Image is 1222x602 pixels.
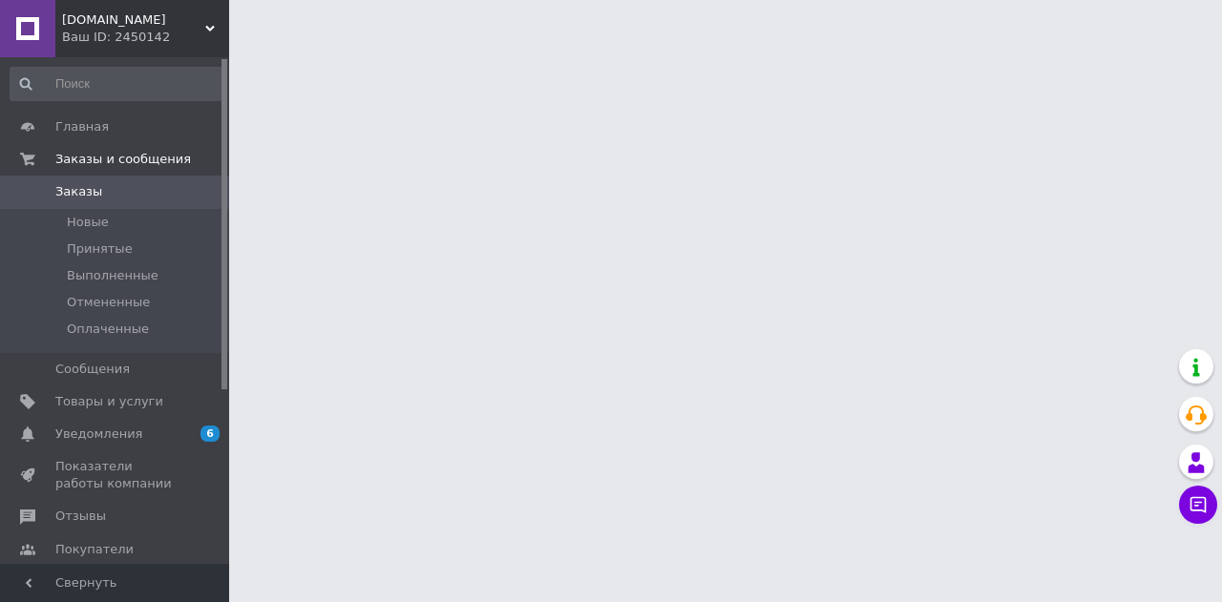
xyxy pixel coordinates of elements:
span: Заказы и сообщения [55,151,191,168]
input: Поиск [10,67,225,101]
span: Покупатели [55,541,134,558]
span: Главная [55,118,109,135]
button: Чат с покупателем [1179,486,1217,524]
span: Принятые [67,240,133,258]
span: zingy.com.ua [62,11,205,29]
span: 6 [200,426,220,442]
span: Новые [67,214,109,231]
span: Выполненные [67,267,158,284]
span: Отзывы [55,508,106,525]
span: Сообщения [55,361,130,378]
span: Отмененные [67,294,150,311]
span: Уведомления [55,426,142,443]
span: Показатели работы компании [55,458,177,492]
span: Товары и услуги [55,393,163,410]
span: Заказы [55,183,102,200]
span: Оплаченные [67,321,149,338]
div: Ваш ID: 2450142 [62,29,229,46]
